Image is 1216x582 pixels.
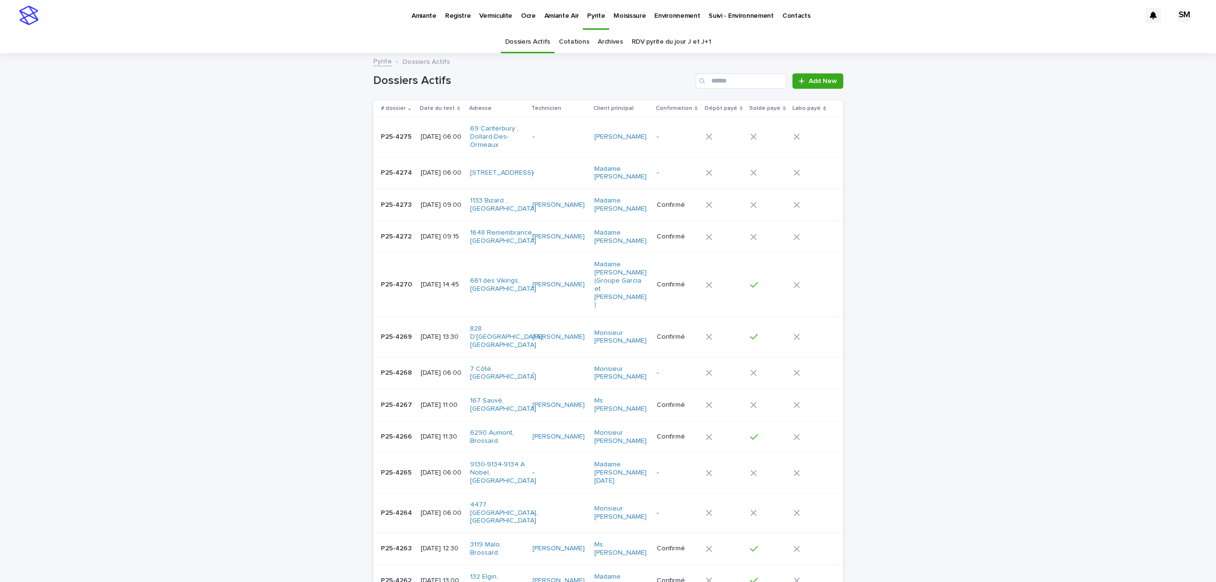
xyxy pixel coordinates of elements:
[657,201,698,209] p: Confirmé
[373,421,843,453] tr: P25-4266P25-4266 [DATE] 11:306290 Aumont, Brossard [PERSON_NAME] Monsieur [PERSON_NAME] Confirmé
[373,453,843,493] tr: P25-4265P25-4265 [DATE] 06:009130-9134-9134 A Nobel, [GEOGRAPHIC_DATA] -Madame [PERSON_NAME][DATE] -
[421,469,463,477] p: [DATE] 06:00
[470,229,536,245] a: 1648 Remembrance, [GEOGRAPHIC_DATA]
[594,197,648,213] a: Madame [PERSON_NAME]
[470,169,533,177] a: [STREET_ADDRESS]
[373,55,392,66] a: Pyrite
[657,369,698,377] p: -
[381,367,414,377] p: P25-4268
[470,461,536,485] a: 9130-9134-9134 A Nobel, [GEOGRAPHIC_DATA]
[532,545,585,553] a: [PERSON_NAME]
[594,133,647,141] a: [PERSON_NAME]
[421,133,463,141] p: [DATE] 06:00
[373,253,843,317] tr: P25-4270P25-4270 [DATE] 14:45661 des Vikings, [GEOGRAPHIC_DATA] [PERSON_NAME] Madame [PERSON_NAME...
[381,231,413,241] p: P25-4272
[381,399,414,409] p: P25-4267
[559,31,589,53] a: Cotations
[657,433,698,441] p: Confirmé
[632,31,711,53] a: RDV pyrite du jour J et J+1
[470,365,536,381] a: 7 Côté, [GEOGRAPHIC_DATA]
[470,541,523,557] a: 3119 Malo, Brossard
[421,333,463,341] p: [DATE] 13:30
[532,201,585,209] a: [PERSON_NAME]
[470,429,523,445] a: 6290 Aumont, Brossard
[421,369,463,377] p: [DATE] 06:00
[381,167,414,177] p: P25-4274
[532,133,586,141] p: -
[381,507,414,517] p: P25-4264
[792,73,843,89] a: Add New
[749,103,780,114] p: Solde payé
[532,433,585,441] a: [PERSON_NAME]
[594,505,648,521] a: Monsieur [PERSON_NAME]
[594,397,648,413] a: Ms. [PERSON_NAME]
[470,277,536,293] a: 661 des Vikings, [GEOGRAPHIC_DATA]
[381,199,413,209] p: P25-4273
[532,401,585,409] a: [PERSON_NAME]
[532,281,585,289] a: [PERSON_NAME]
[373,389,843,421] tr: P25-4267P25-4267 [DATE] 11:00167 Sauvé, [GEOGRAPHIC_DATA] [PERSON_NAME] Ms. [PERSON_NAME] Confirmé
[381,331,414,341] p: P25-4269
[598,31,623,53] a: Archives
[594,261,648,309] a: Madame [PERSON_NAME] (Groupe Garcia et [PERSON_NAME] )
[809,78,837,84] span: Add New
[656,103,692,114] p: Confirmation
[505,31,550,53] a: Dossiers Actifs
[470,125,523,149] a: 69 Canterbury , Dollard-Des-Ormeaux
[373,493,843,533] tr: P25-4264P25-4264 [DATE] 06:004477 [GEOGRAPHIC_DATA], [GEOGRAPHIC_DATA] -Monsieur [PERSON_NAME] -
[657,233,698,241] p: Confirmé
[470,501,538,525] a: 4477 [GEOGRAPHIC_DATA], [GEOGRAPHIC_DATA]
[421,433,463,441] p: [DATE] 11:30
[373,317,843,357] tr: P25-4269P25-4269 [DATE] 13:30828 D'[GEOGRAPHIC_DATA], [GEOGRAPHIC_DATA] [PERSON_NAME] Monsieur [P...
[1177,8,1192,23] div: SM
[594,329,648,345] a: Monsieur [PERSON_NAME]
[532,509,586,517] p: -
[381,543,413,553] p: P25-4263
[532,233,585,241] a: [PERSON_NAME]
[657,469,698,477] p: -
[657,281,698,289] p: Confirmé
[373,157,843,189] tr: P25-4274P25-4274 [DATE] 06:00[STREET_ADDRESS] -Madame [PERSON_NAME] -
[470,197,536,213] a: 1133 Bizard , [GEOGRAPHIC_DATA]
[373,221,843,253] tr: P25-4272P25-4272 [DATE] 09:151648 Remembrance, [GEOGRAPHIC_DATA] [PERSON_NAME] Madame [PERSON_NAM...
[469,103,492,114] p: Adresse
[470,325,544,349] a: 828 D'[GEOGRAPHIC_DATA], [GEOGRAPHIC_DATA]
[421,281,463,289] p: [DATE] 14:45
[373,357,843,389] tr: P25-4268P25-4268 [DATE] 06:007 Côté, [GEOGRAPHIC_DATA] -Monsieur [PERSON_NAME] -
[421,169,463,177] p: [DATE] 06:00
[381,103,406,114] p: # dossier
[19,6,38,25] img: stacker-logo-s-only.png
[657,509,698,517] p: -
[421,233,463,241] p: [DATE] 09:15
[594,165,648,181] a: Madame [PERSON_NAME]
[594,461,648,485] a: Madame [PERSON_NAME][DATE]
[373,74,692,88] h1: Dossiers Actifs
[657,401,698,409] p: Confirmé
[594,365,648,381] a: Monsieur [PERSON_NAME]
[594,229,648,245] a: Madame [PERSON_NAME]
[657,169,698,177] p: -
[532,369,586,377] p: -
[594,541,648,557] a: Ms. [PERSON_NAME]
[402,56,450,66] p: Dossiers Actifs
[373,533,843,565] tr: P25-4263P25-4263 [DATE] 12:303119 Malo, Brossard [PERSON_NAME] Ms. [PERSON_NAME] Confirmé
[594,429,648,445] a: Monsieur [PERSON_NAME]
[373,189,843,221] tr: P25-4273P25-4273 [DATE] 09:001133 Bizard , [GEOGRAPHIC_DATA] [PERSON_NAME] Madame [PERSON_NAME] C...
[381,131,413,141] p: P25-4275
[381,467,413,477] p: P25-4265
[593,103,634,114] p: Client principal
[532,469,586,477] p: -
[421,509,463,517] p: [DATE] 06:00
[696,73,787,89] input: Search
[421,401,463,409] p: [DATE] 11:00
[381,431,414,441] p: P25-4266
[421,545,463,553] p: [DATE] 12:30
[705,103,737,114] p: Dépôt payé
[373,117,843,157] tr: P25-4275P25-4275 [DATE] 06:0069 Canterbury , Dollard-Des-Ormeaux -[PERSON_NAME] -
[420,103,455,114] p: Date du test
[381,279,414,289] p: P25-4270
[657,133,698,141] p: -
[792,103,821,114] p: Labo payé
[531,103,561,114] p: Technicien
